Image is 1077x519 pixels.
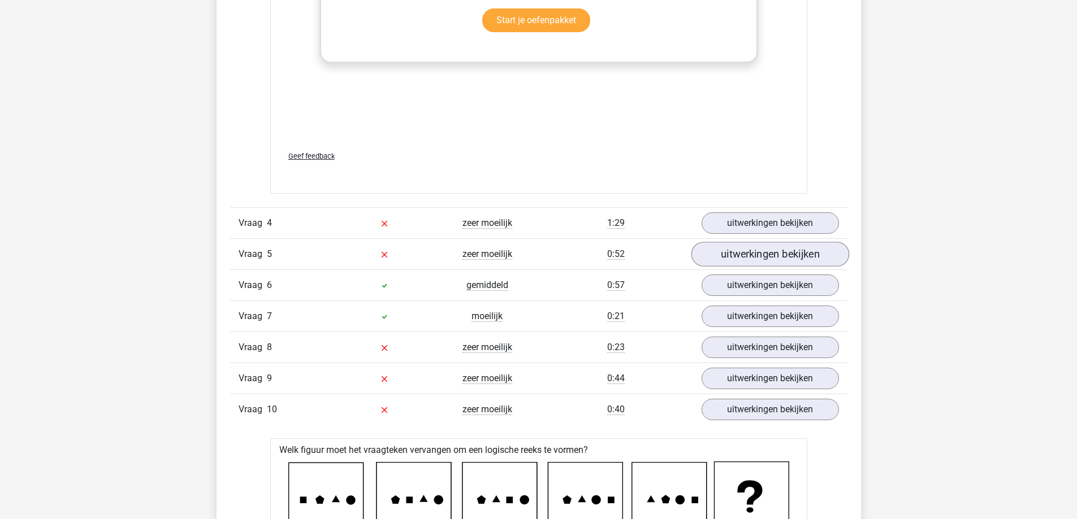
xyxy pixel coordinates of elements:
[462,342,512,353] span: zeer moeilijk
[462,373,512,384] span: zeer moeilijk
[267,311,272,321] span: 7
[239,341,267,354] span: Vraag
[702,399,839,420] a: uitwerkingen bekijken
[702,274,839,296] a: uitwerkingen bekijken
[702,337,839,358] a: uitwerkingen bekijken
[267,373,272,383] span: 9
[691,242,849,267] a: uitwerkingen bekijken
[607,217,625,229] span: 1:29
[607,280,625,291] span: 0:57
[267,404,277,415] span: 10
[702,212,839,234] a: uitwerkingen bekijken
[482,8,590,32] a: Start je oefenpakket
[267,217,272,228] span: 4
[239,216,267,230] span: Vraag
[462,248,512,260] span: zeer moeilijk
[702,368,839,389] a: uitwerkingen bekijken
[607,311,625,322] span: 0:21
[239,403,267,416] span: Vraag
[267,280,272,290] span: 6
[607,342,625,353] span: 0:23
[239,247,267,261] span: Vraag
[607,373,625,384] span: 0:44
[239,278,267,292] span: Vraag
[472,311,503,322] span: moeilijk
[288,152,335,160] span: Geef feedback
[607,248,625,260] span: 0:52
[607,404,625,415] span: 0:40
[267,248,272,259] span: 5
[462,404,512,415] span: zeer moeilijk
[267,342,272,352] span: 8
[702,306,839,327] a: uitwerkingen bekijken
[239,372,267,385] span: Vraag
[239,309,267,323] span: Vraag
[466,280,508,291] span: gemiddeld
[462,217,512,229] span: zeer moeilijk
